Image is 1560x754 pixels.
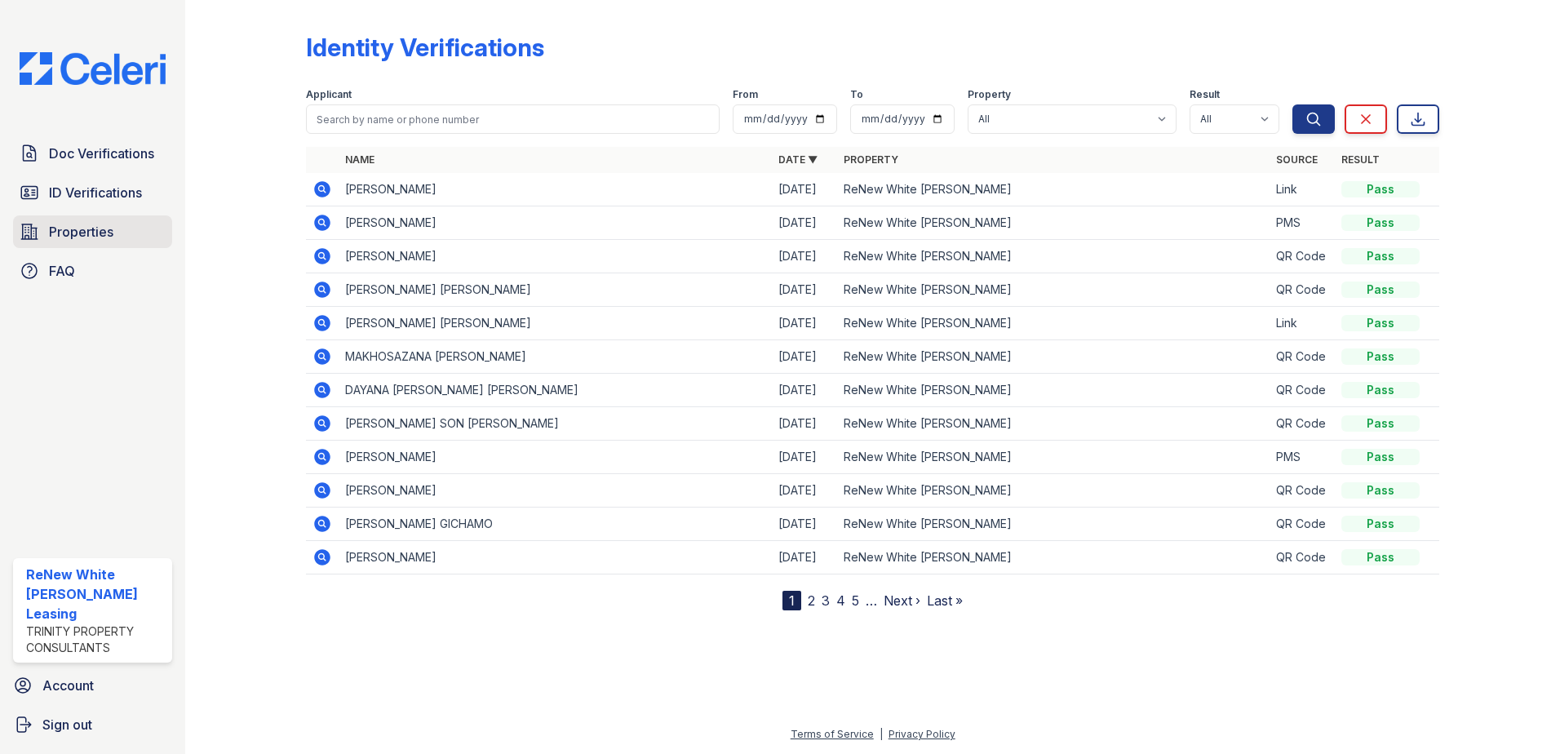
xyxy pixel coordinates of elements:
a: Name [345,153,374,166]
label: Property [968,88,1011,101]
td: [PERSON_NAME] SON [PERSON_NAME] [339,407,772,441]
a: Date ▼ [778,153,818,166]
td: QR Code [1270,407,1335,441]
a: Privacy Policy [889,728,955,740]
a: Next › [884,592,920,609]
td: [PERSON_NAME] [339,206,772,240]
div: Pass [1341,348,1420,365]
td: [PERSON_NAME] [PERSON_NAME] [339,307,772,340]
a: Sign out [7,708,179,741]
td: QR Code [1270,273,1335,307]
span: ID Verifications [49,183,142,202]
div: Trinity Property Consultants [26,623,166,656]
td: ReNew White [PERSON_NAME] [837,407,1270,441]
input: Search by name or phone number [306,104,720,134]
div: Pass [1341,282,1420,298]
a: Result [1341,153,1380,166]
span: Account [42,676,94,695]
a: Properties [13,215,172,248]
td: QR Code [1270,240,1335,273]
td: Link [1270,173,1335,206]
div: Pass [1341,449,1420,465]
td: ReNew White [PERSON_NAME] [837,474,1270,508]
div: Pass [1341,516,1420,532]
a: Account [7,669,179,702]
td: ReNew White [PERSON_NAME] [837,508,1270,541]
td: Link [1270,307,1335,340]
td: [DATE] [772,206,837,240]
td: [PERSON_NAME] [339,541,772,574]
div: Pass [1341,415,1420,432]
td: QR Code [1270,474,1335,508]
td: ReNew White [PERSON_NAME] [837,441,1270,474]
label: Result [1190,88,1220,101]
label: To [850,88,863,101]
td: ReNew White [PERSON_NAME] [837,541,1270,574]
div: Pass [1341,215,1420,231]
div: ReNew White [PERSON_NAME] Leasing [26,565,166,623]
span: Doc Verifications [49,144,154,163]
td: [DATE] [772,407,837,441]
div: Identity Verifications [306,33,544,62]
a: 2 [808,592,815,609]
td: [DATE] [772,340,837,374]
td: ReNew White [PERSON_NAME] [837,340,1270,374]
div: Pass [1341,248,1420,264]
td: PMS [1270,441,1335,474]
td: QR Code [1270,374,1335,407]
a: Property [844,153,898,166]
td: ReNew White [PERSON_NAME] [837,273,1270,307]
span: Sign out [42,715,92,734]
td: QR Code [1270,340,1335,374]
a: 3 [822,592,830,609]
td: [PERSON_NAME] [PERSON_NAME] [339,273,772,307]
td: [DATE] [772,441,837,474]
td: PMS [1270,206,1335,240]
td: [DATE] [772,173,837,206]
label: Applicant [306,88,352,101]
td: [PERSON_NAME] [339,173,772,206]
td: [PERSON_NAME] [339,240,772,273]
label: From [733,88,758,101]
a: Doc Verifications [13,137,172,170]
td: MAKHOSAZANA [PERSON_NAME] [339,340,772,374]
td: QR Code [1270,541,1335,574]
img: CE_Logo_Blue-a8612792a0a2168367f1c8372b55b34899dd931a85d93a1a3d3e32e68fde9ad4.png [7,52,179,85]
td: DAYANA [PERSON_NAME] [PERSON_NAME] [339,374,772,407]
a: ID Verifications [13,176,172,209]
a: FAQ [13,255,172,287]
td: [DATE] [772,474,837,508]
div: Pass [1341,181,1420,197]
td: ReNew White [PERSON_NAME] [837,374,1270,407]
div: 1 [782,591,801,610]
td: [PERSON_NAME] [339,474,772,508]
td: [DATE] [772,374,837,407]
div: Pass [1341,482,1420,499]
div: | [880,728,883,740]
div: Pass [1341,382,1420,398]
div: Pass [1341,549,1420,565]
a: Terms of Service [791,728,874,740]
td: [DATE] [772,541,837,574]
a: 5 [852,592,859,609]
td: [DATE] [772,240,837,273]
td: ReNew White [PERSON_NAME] [837,307,1270,340]
td: ReNew White [PERSON_NAME] [837,173,1270,206]
a: Source [1276,153,1318,166]
td: QR Code [1270,508,1335,541]
span: Properties [49,222,113,242]
span: FAQ [49,261,75,281]
a: 4 [836,592,845,609]
div: Pass [1341,315,1420,331]
span: … [866,591,877,610]
td: [DATE] [772,508,837,541]
td: [DATE] [772,307,837,340]
td: [PERSON_NAME] [339,441,772,474]
td: ReNew White [PERSON_NAME] [837,206,1270,240]
a: Last » [927,592,963,609]
td: ReNew White [PERSON_NAME] [837,240,1270,273]
td: [DATE] [772,273,837,307]
td: [PERSON_NAME] GICHAMO [339,508,772,541]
